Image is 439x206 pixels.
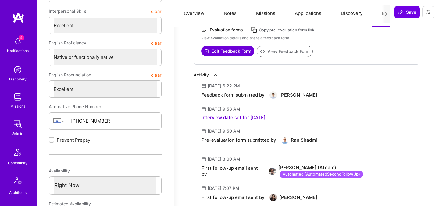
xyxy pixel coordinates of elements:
img: User Avatar [269,194,277,201]
span: Alternative Phone Number [49,104,101,109]
img: Community [10,145,25,160]
img: User Avatar [281,137,288,144]
span: Interpersonal Skills [49,6,86,17]
button: View Feedback Form [257,46,313,57]
div: [DATE] 3:00 AM [208,156,240,162]
div: [PERSON_NAME] [279,194,317,201]
div: Interview date set for [DATE] [202,115,266,121]
div: [PERSON_NAME] (ATeam) [278,165,419,178]
i: icon Next [384,12,388,16]
div: Admin [12,130,23,137]
div: Ran Shadmi [291,137,317,143]
img: bell [12,35,24,48]
img: discovery [12,64,24,76]
button: clear [151,69,162,80]
img: teamwork [12,91,24,103]
button: Edit Feedback Form [201,46,254,56]
div: [DATE] 6:22 PM [208,83,240,89]
img: logo [12,12,24,23]
div: Copy pre-evaluation form link [259,27,314,33]
div: First follow-up email sent by [202,194,265,201]
div: First follow-up email sent by [202,165,264,177]
div: [PERSON_NAME] [279,92,317,98]
div: Architects [9,189,27,196]
div: [DATE] 9:50 AM [208,128,240,134]
div: Automated ( AutomatedSecondFollowUp ) [280,171,363,178]
button: clear [151,6,162,17]
div: Availability [49,165,162,176]
div: Discovery [9,76,27,82]
img: admin teamwork [12,118,24,130]
button: Save [394,6,420,18]
span: 4 [19,35,24,40]
img: User Avatar [269,168,276,175]
input: +1 (000) 000-0000 [71,113,157,129]
div: View evaluation details and share a feedback form [201,35,412,41]
button: clear [151,37,162,48]
span: Prevent Prepay [57,137,90,143]
img: Architects [10,175,25,189]
div: Feedback form submitted by [202,92,265,98]
div: [DATE] 7:07 PM [208,185,239,191]
img: User Avatar [269,91,277,99]
div: Notifications [7,48,29,54]
div: [DATE] 9:53 AM [208,106,240,112]
span: English Pronunciation [49,69,91,80]
i: icon Copy [251,27,258,34]
span: Save [398,9,416,15]
div: Community [8,160,27,166]
a: Edit Feedback Form [201,46,254,57]
div: Activity [194,72,209,78]
div: Missions [10,103,25,109]
div: Pre-evaluation form submitted by [202,137,276,143]
span: English Proficiency [49,37,86,48]
div: Evaluation forms [210,27,243,33]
